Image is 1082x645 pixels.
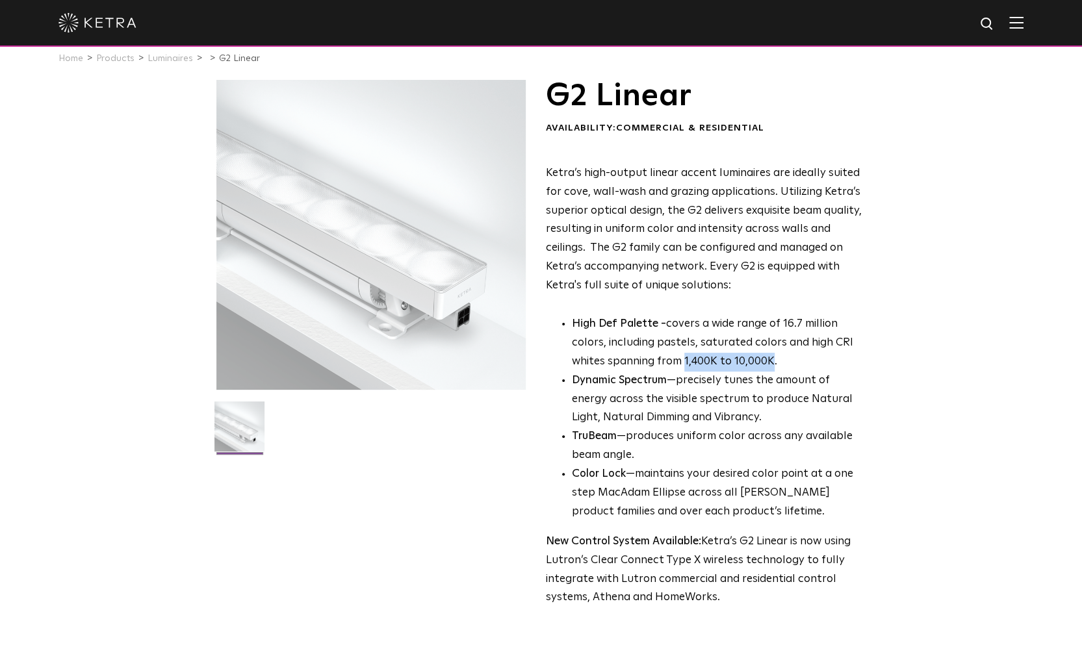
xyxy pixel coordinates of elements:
[979,16,996,32] img: search icon
[214,401,264,461] img: G2-Linear-2021-Web-Square
[219,54,260,63] a: G2 Linear
[572,465,862,522] li: —maintains your desired color point at a one step MacAdam Ellipse across all [PERSON_NAME] produc...
[148,54,193,63] a: Luminaires
[572,372,862,428] li: —precisely tunes the amount of energy across the visible spectrum to produce Natural Light, Natur...
[572,427,862,465] li: —produces uniform color across any available beam angle.
[616,123,764,133] span: Commercial & Residential
[572,318,666,329] strong: High Def Palette -
[546,536,701,547] strong: New Control System Available:
[572,375,667,386] strong: Dynamic Spectrum
[572,315,862,372] p: covers a wide range of 16.7 million colors, including pastels, saturated colors and high CRI whit...
[546,164,862,296] p: Ketra’s high-output linear accent luminaires are ideally suited for cove, wall-wash and grazing a...
[96,54,135,63] a: Products
[546,533,862,608] p: Ketra’s G2 Linear is now using Lutron’s Clear Connect Type X wireless technology to fully integra...
[58,13,136,32] img: ketra-logo-2019-white
[58,54,83,63] a: Home
[546,122,862,135] div: Availability:
[546,80,862,112] h1: G2 Linear
[572,431,617,442] strong: TruBeam
[1009,16,1024,29] img: Hamburger%20Nav.svg
[572,468,626,479] strong: Color Lock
